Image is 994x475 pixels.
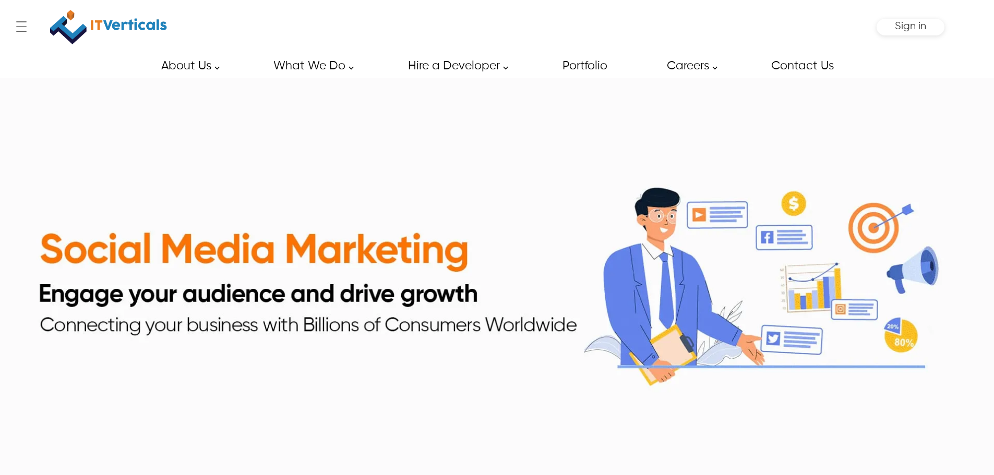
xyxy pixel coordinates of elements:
a: Sign in [895,24,926,31]
a: Hire a Developer [396,54,514,78]
a: Portfolio [550,54,618,78]
a: About Us [149,54,225,78]
img: IT Verticals Inc [50,5,167,49]
a: What We Do [261,54,360,78]
a: Careers [655,54,723,78]
a: Contact Us [759,54,845,78]
span: Sign in [895,21,926,32]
